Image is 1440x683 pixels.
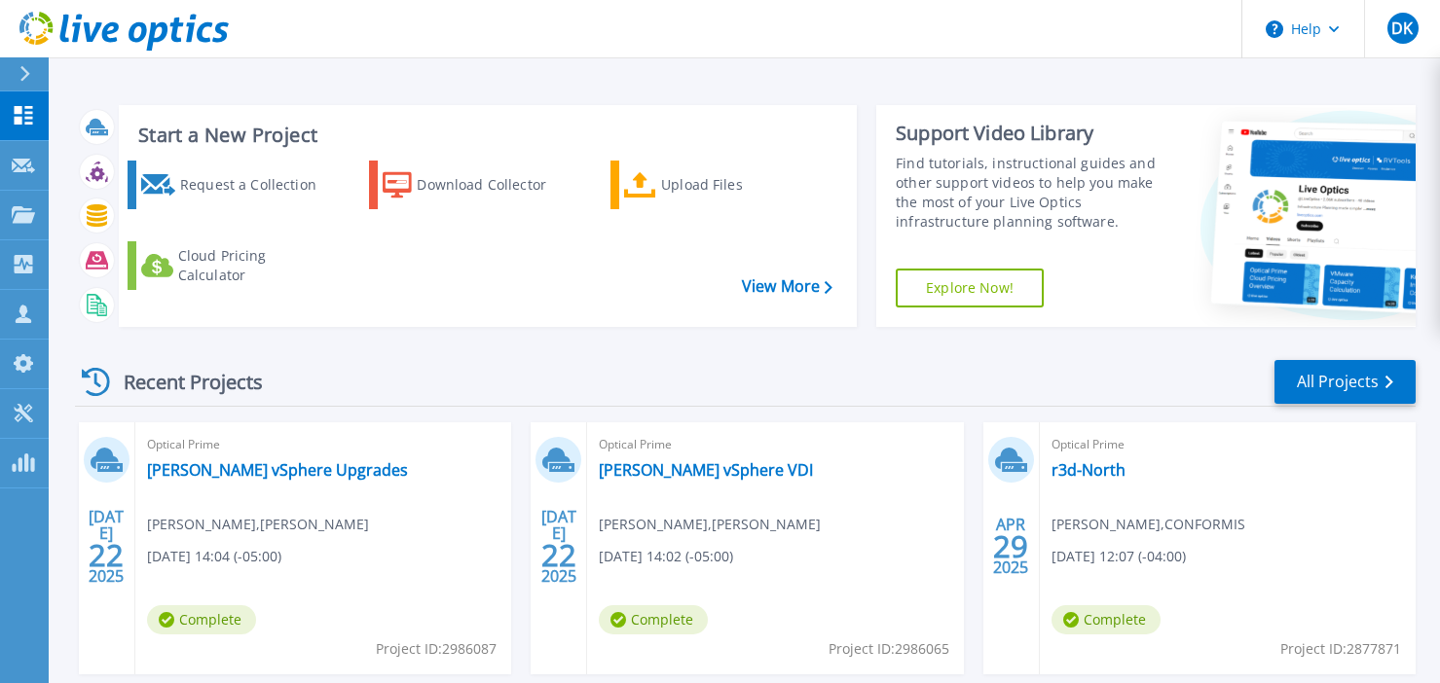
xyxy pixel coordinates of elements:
[147,434,499,455] span: Optical Prime
[147,546,281,567] span: [DATE] 14:04 (-05:00)
[178,246,322,285] div: Cloud Pricing Calculator
[1052,605,1161,634] span: Complete
[1052,460,1126,480] a: r3d-North
[128,241,327,290] a: Cloud Pricing Calculator
[417,165,564,204] div: Download Collector
[180,165,322,204] div: Request a Collection
[599,514,821,535] span: [PERSON_NAME] , [PERSON_NAME]
[1052,434,1404,455] span: Optical Prime
[742,277,832,296] a: View More
[369,161,569,209] a: Download Collector
[147,605,256,634] span: Complete
[147,514,369,535] span: [PERSON_NAME] , [PERSON_NAME]
[896,154,1165,232] div: Find tutorials, instructional guides and other support videos to help you make the most of your L...
[88,511,125,582] div: [DATE] 2025
[138,125,831,146] h3: Start a New Project
[540,511,577,582] div: [DATE] 2025
[1274,360,1416,404] a: All Projects
[599,460,813,480] a: [PERSON_NAME] vSphere VDI
[147,460,408,480] a: [PERSON_NAME] vSphere Upgrades
[1052,514,1245,535] span: [PERSON_NAME] , CONFORMIS
[1391,20,1413,36] span: DK
[896,269,1044,307] a: Explore Now!
[992,511,1029,582] div: APR 2025
[896,121,1165,146] div: Support Video Library
[541,547,576,563] span: 22
[610,161,810,209] a: Upload Files
[128,161,327,209] a: Request a Collection
[661,165,805,204] div: Upload Files
[599,434,951,455] span: Optical Prime
[599,546,733,567] span: [DATE] 14:02 (-05:00)
[599,605,708,634] span: Complete
[376,638,497,660] span: Project ID: 2986087
[829,638,949,660] span: Project ID: 2986065
[89,547,124,563] span: 22
[1280,638,1401,660] span: Project ID: 2877871
[75,358,289,406] div: Recent Projects
[993,538,1028,555] span: 29
[1052,546,1186,567] span: [DATE] 12:07 (-04:00)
